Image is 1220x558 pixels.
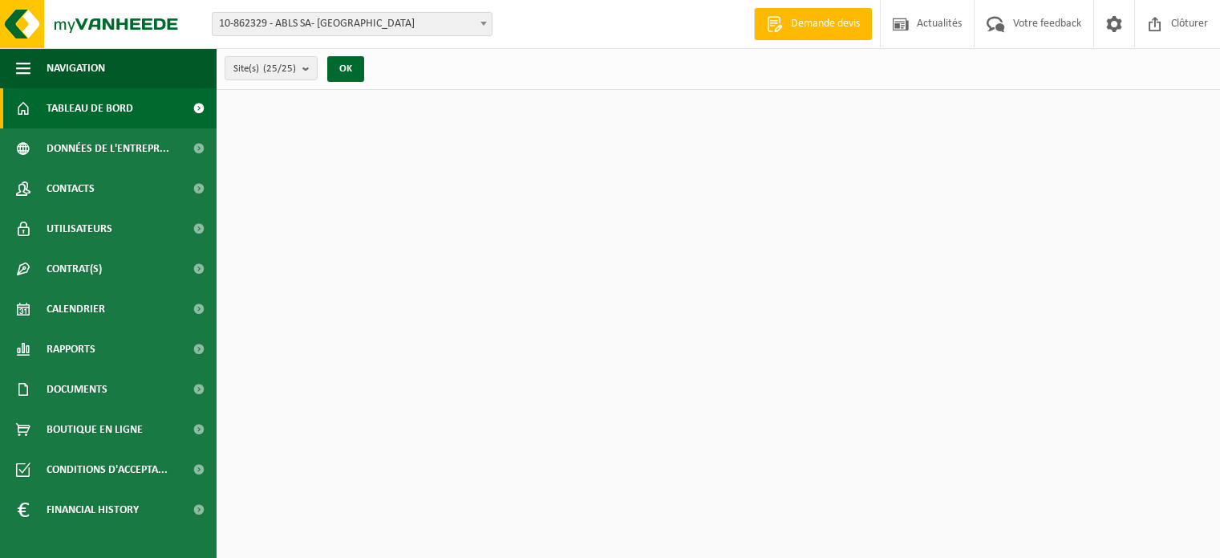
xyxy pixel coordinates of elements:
[47,490,139,530] span: Financial History
[47,209,112,249] span: Utilisateurs
[47,88,133,128] span: Tableau de bord
[47,369,107,409] span: Documents
[263,63,296,74] count: (25/25)
[47,329,95,369] span: Rapports
[233,57,296,81] span: Site(s)
[47,169,95,209] span: Contacts
[47,128,169,169] span: Données de l'entrepr...
[47,450,168,490] span: Conditions d'accepta...
[213,13,492,35] span: 10-862329 - ABLS SA- CENTRE KAMA - MONS
[225,56,318,80] button: Site(s)(25/25)
[212,12,492,36] span: 10-862329 - ABLS SA- CENTRE KAMA - MONS
[754,8,872,40] a: Demande devis
[47,409,143,450] span: Boutique en ligne
[47,289,105,329] span: Calendrier
[787,16,864,32] span: Demande devis
[47,249,102,289] span: Contrat(s)
[47,48,105,88] span: Navigation
[327,56,364,82] button: OK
